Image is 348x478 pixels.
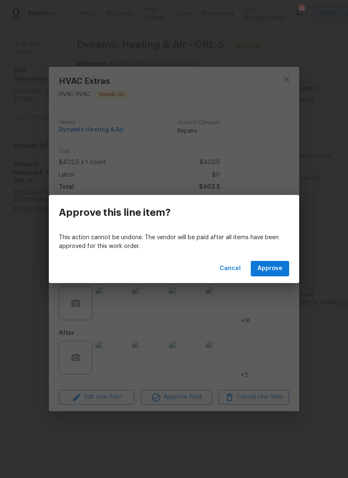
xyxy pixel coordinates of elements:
span: Cancel [219,263,241,274]
h3: Approve this line item? [59,207,171,218]
span: Approve [257,263,282,274]
button: Approve [251,261,289,276]
button: Cancel [216,261,244,276]
p: This action cannot be undone. The vendor will be paid after all items have been approved for this... [59,233,289,251]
